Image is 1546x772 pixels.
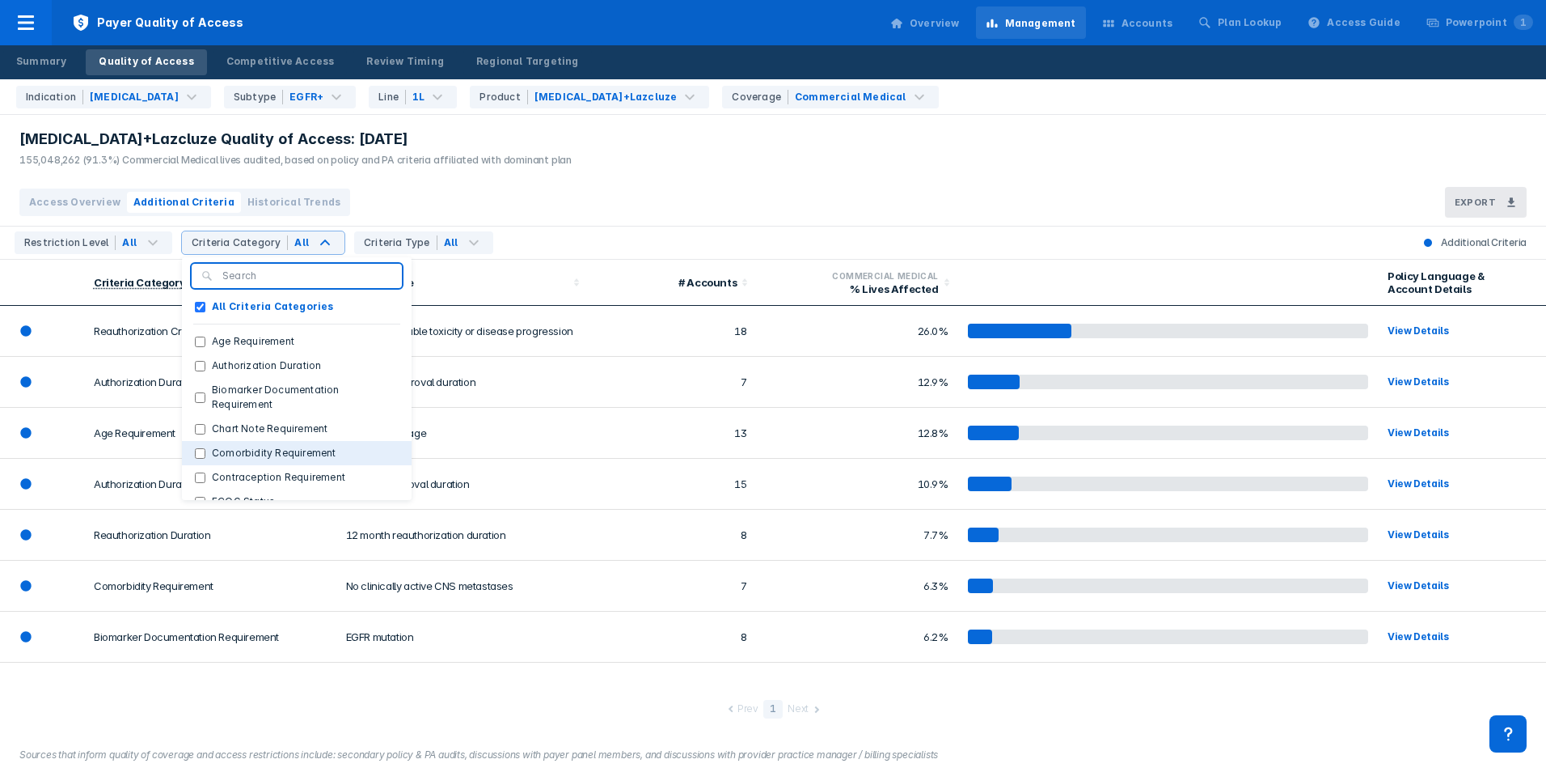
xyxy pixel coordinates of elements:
button: Export [1445,187,1527,218]
div: View Details [1388,527,1517,543]
div: All [294,235,309,250]
td: No unacceptable toxicity or disease progression [336,306,589,357]
div: Indication [26,90,83,104]
span: [MEDICAL_DATA]+Lazcluze Quality of Access: [DATE] [19,129,408,149]
td: 12.9% [756,357,957,408]
div: Commercial Medical [795,90,906,104]
td: Prescriber Requirement [84,663,336,714]
div: Summary [16,54,66,69]
div: Coverage [732,90,788,104]
div: Line [378,90,406,104]
label: Chart Note Requirement [205,422,334,436]
div: 155,048,262 (91.3%) Commercial Medical lives audited, based on policy and PA criteria affiliated ... [19,153,572,168]
div: EGFR+ [289,90,323,104]
td: 6 month approval duration [336,459,589,510]
td: EGFR mutation [336,612,589,663]
td: 6 [588,663,756,714]
button: All Criteria Categories [182,295,412,319]
span: 1 [1514,15,1533,30]
div: View Details [1388,578,1517,594]
label: Comorbidity Requirement [205,446,343,460]
td: 7.7% [756,510,957,561]
td: Age Requirement [84,408,336,459]
div: Accounts [1121,16,1173,31]
div: Product [479,90,527,104]
input: Search [222,269,392,283]
td: Biomarker Documentation Requirement [84,612,336,663]
figcaption: Sources that inform quality of coverage and access restrictions include: secondary policy & PA au... [19,748,1527,762]
a: Competitive Access [213,49,348,75]
button: Authorization Duration [182,354,412,378]
button: ECOG Status [182,490,412,514]
td: 8 [588,510,756,561]
td: 12 month reauthorization duration [336,510,589,561]
div: Overview [910,16,960,31]
a: Summary [3,49,79,75]
td: 4.6% [756,663,957,714]
div: Criteria Category [94,277,185,290]
td: Reauthorization Duration [84,510,336,561]
label: Age Requirement [205,334,301,349]
button: Chart Note Requirement [182,417,412,441]
div: Regional Targeting [476,54,579,69]
div: Plan Lookup [1218,15,1282,30]
div: Prev [737,702,758,719]
div: 1 [763,700,783,719]
td: Authorization Duration [84,357,336,408]
div: Next [788,702,809,719]
td: Comorbidity Requirement [84,561,336,612]
div: Subtype [234,90,283,104]
button: Additional Criteria [127,192,241,213]
div: [MEDICAL_DATA]+Lazcluze [534,90,678,104]
div: Criteria Type [346,276,569,289]
div: Competitive Access [226,54,335,69]
div: View Details [1388,629,1517,645]
a: Regional Targeting [463,49,592,75]
td: Reauthorization Criteria [84,306,336,357]
td: 18+ years of age [336,408,589,459]
td: 6.3% [756,561,957,612]
a: Management [976,6,1086,39]
td: 13 [588,408,756,459]
span: Historical Trends [247,195,340,210]
h3: Export [1455,197,1496,208]
div: Criteria Type [364,235,437,250]
button: Age Requirement [182,329,412,354]
td: 6.2% [756,612,957,663]
span: Access Overview [29,195,120,210]
div: View Details [1388,374,1517,390]
a: Overview [881,6,969,39]
div: 1L [412,90,425,104]
td: 15 [588,459,756,510]
span: Additional Criteria [133,195,234,210]
div: Restriction Level [24,235,116,250]
a: Review Timing [353,49,457,75]
button: Comorbidity Requirement [182,441,412,465]
div: Additional Criteria [1412,236,1536,249]
div: [MEDICAL_DATA] [90,90,179,104]
div: % Lives Affected [766,282,938,295]
div: All [444,235,458,250]
label: Authorization Duration [205,358,327,373]
div: Quality of Access [99,54,193,69]
a: Accounts [1092,6,1183,39]
button: Contraception Requirement [182,465,412,490]
div: View Details [1388,323,1517,339]
button: Biomarker Documentation Requirement [182,378,412,417]
td: 10.9% [756,459,957,510]
td: Oncologist / [MEDICAL_DATA] [336,663,589,714]
td: Authorization Duration [84,459,336,510]
div: All [122,235,137,250]
td: 12.8% [756,408,957,459]
div: View Details [1388,476,1517,492]
label: Contraception Requirement [205,470,352,485]
td: 18 [588,306,756,357]
div: View Details [1388,425,1517,441]
div: Powerpoint [1446,15,1533,30]
div: Access Guide [1327,15,1400,30]
div: # Accounts [598,276,737,289]
td: 26.0% [756,306,957,357]
div: Policy Language & Account Details [1388,269,1527,295]
div: Review Timing [366,54,444,69]
a: Quality of Access [86,49,206,75]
